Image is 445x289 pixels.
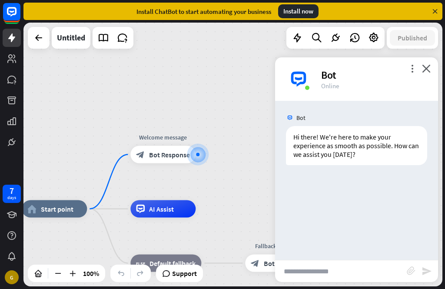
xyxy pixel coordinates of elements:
[422,266,432,276] i: send
[124,133,202,142] div: Welcome message
[27,205,37,213] i: home_2
[407,266,415,275] i: block_attachment
[10,187,14,195] div: 7
[286,126,427,165] div: Hi there! We're here to make your experience as smooth as possible. How can we assist you [DATE]?
[264,259,305,268] span: Bot Response
[41,205,73,213] span: Start point
[5,270,19,284] div: G
[251,259,259,268] i: block_bot_response
[80,266,102,280] div: 100%
[57,27,85,49] div: Untitled
[239,242,317,250] div: Fallback message
[408,64,416,73] i: more_vert
[149,259,196,268] span: Default fallback
[172,266,197,280] span: Support
[136,259,145,268] i: block_fallback
[7,195,16,201] div: days
[149,150,190,159] span: Bot Response
[321,68,428,82] div: Bot
[390,30,435,46] button: Published
[149,205,174,213] span: AI Assist
[321,82,428,90] div: Online
[136,150,145,159] i: block_bot_response
[422,64,431,73] i: close
[136,7,271,16] div: Install ChatBot to start automating your business
[7,3,33,30] button: Open LiveChat chat widget
[278,4,319,18] div: Install now
[296,114,306,122] span: Bot
[3,185,21,203] a: 7 days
